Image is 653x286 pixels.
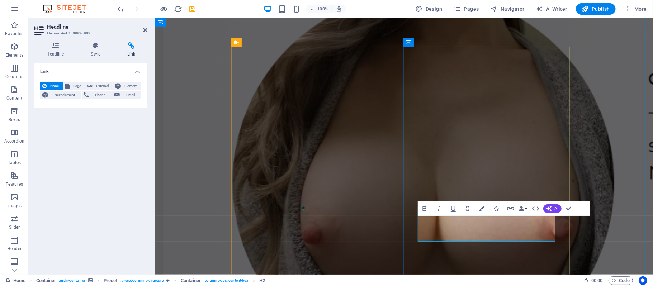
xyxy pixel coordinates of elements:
[317,5,328,13] h6: 100%
[413,3,445,15] div: Design (Ctrl+Alt+Y)
[82,91,112,99] button: Phone
[504,201,517,216] button: Link
[50,91,79,99] span: Next element
[34,63,147,76] h4: Link
[488,3,527,15] button: Navigator
[4,138,24,144] p: Accordion
[418,201,431,216] button: Bold (Ctrl+B)
[160,5,168,13] button: Click here to leave preview mode and continue editing
[536,5,567,13] span: AI Writer
[596,278,597,283] span: :
[104,276,118,285] span: Click to select. Double-click to edit
[91,91,110,99] span: Phone
[446,201,460,216] button: Underline (Ctrl+U)
[120,276,164,285] span: . preset-columns-structure
[6,95,22,101] p: Content
[621,3,650,15] button: More
[85,82,113,90] button: External
[533,3,570,15] button: AI Writer
[491,5,525,13] span: Navigator
[7,246,22,252] p: Header
[9,224,20,230] p: Slider
[36,276,265,285] nav: breadcrumb
[40,91,81,99] button: Next element
[475,201,489,216] button: Colors
[336,6,342,12] i: On resize automatically adjust zoom level to fit chosen device.
[40,82,63,90] button: None
[47,24,147,30] h2: Headline
[204,276,248,285] span: . columns-box .content-box
[117,5,125,13] button: undo
[416,5,443,13] span: Design
[576,3,616,15] button: Publish
[115,42,147,57] h4: Link
[47,30,133,37] h3: Element #ed-1008996909
[624,5,647,13] span: More
[639,276,647,285] button: Usercentrics
[609,276,633,285] button: Code
[306,5,332,13] button: 100%
[113,82,141,90] button: Element
[582,5,610,13] span: Publish
[555,206,559,211] span: AI
[451,3,482,15] button: Pages
[489,201,503,216] button: Icons
[529,201,543,216] button: HTML
[413,3,445,15] button: Design
[612,276,630,285] span: Code
[181,276,201,285] span: Click to select. Double-click to edit
[5,52,24,58] p: Elements
[5,74,23,80] p: Columns
[63,82,85,90] button: Page
[461,201,474,216] button: Strikethrough
[123,82,139,90] span: Element
[7,203,22,209] p: Images
[95,82,110,90] span: External
[5,31,23,37] p: Favorites
[189,5,197,13] i: Save (Ctrl+S)
[518,201,528,216] button: Data Bindings
[41,5,95,13] img: Editor Logo
[6,276,25,285] a: Click to cancel selection. Double-click to open Pages
[36,276,56,285] span: Click to select. Double-click to edit
[155,18,653,275] iframe: To enrich screen reader interactions, please activate Accessibility in Grammarly extension settings
[174,5,183,13] i: Reload page
[79,42,115,57] h4: Style
[122,91,139,99] span: Email
[9,117,20,123] p: Boxes
[188,5,197,13] button: save
[49,82,61,90] span: None
[112,91,141,99] button: Email
[260,276,265,285] span: Click to select. Double-click to edit
[562,201,576,216] button: Confirm (Ctrl+⏎)
[6,181,23,187] p: Features
[34,42,79,57] h4: Headline
[88,278,93,282] i: This element contains a background
[166,278,170,282] i: This element is a customizable preset
[543,204,562,213] button: AI
[432,201,446,216] button: Italic (Ctrl+I)
[584,276,603,285] h6: Session time
[117,5,125,13] i: Undo: Delete elements (Ctrl+Z)
[59,276,85,285] span: . main-container
[591,276,602,285] span: 00 00
[72,82,83,90] span: Page
[454,5,479,13] span: Pages
[8,160,21,166] p: Tables
[174,5,183,13] button: reload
